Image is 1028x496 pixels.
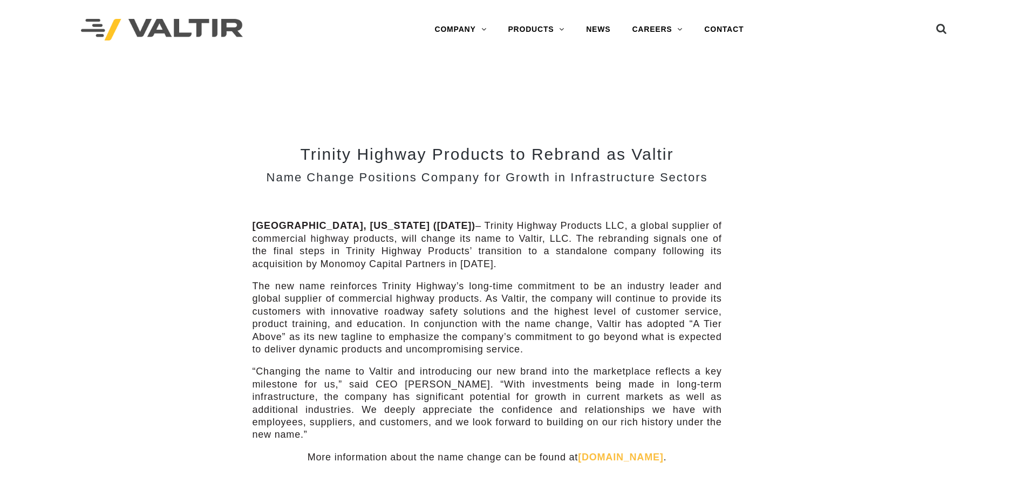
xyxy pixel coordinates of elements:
a: COMPANY [424,19,497,40]
p: More information about the name change can be found at . [253,451,722,464]
p: The new name reinforces Trinity Highway’s long-time commitment to be an industry leader and globa... [253,280,722,356]
a: [DOMAIN_NAME] [578,452,663,463]
p: – Trinity Highway Products LLC, a global supplier of commercial highway products, will change its... [253,220,722,270]
h2: Trinity Highway Products to Rebrand as Valtir [253,145,722,163]
a: CAREERS [621,19,693,40]
h3: Name Change Positions Company for Growth in Infrastructure Sectors [253,171,722,184]
img: Valtir [81,19,243,41]
a: PRODUCTS [497,19,575,40]
strong: [GEOGRAPHIC_DATA], [US_STATE] ([DATE]) [253,220,475,231]
a: CONTACT [693,19,754,40]
p: “Changing the name to Valtir and introducing our new brand into the marketplace reflects a key mi... [253,365,722,441]
a: NEWS [575,19,621,40]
